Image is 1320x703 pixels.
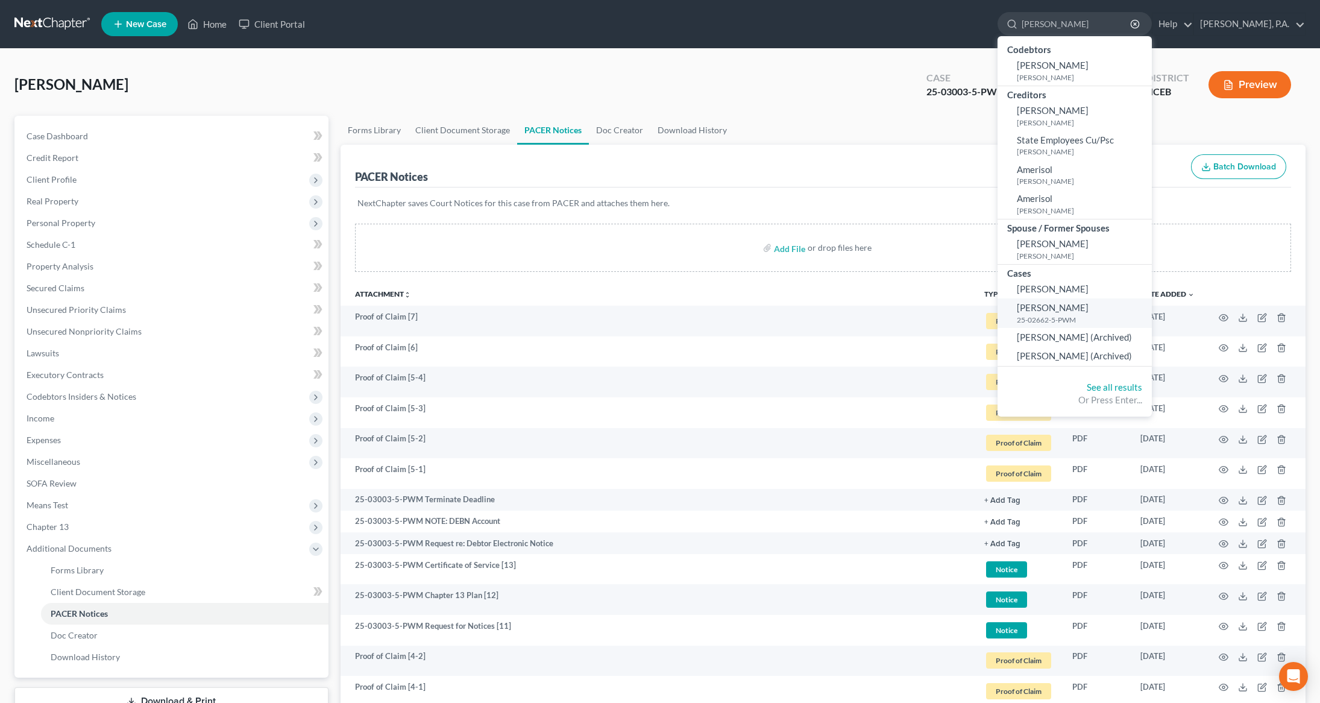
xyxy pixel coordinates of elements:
[1017,206,1149,216] small: [PERSON_NAME]
[1022,13,1132,35] input: Search by name...
[1191,154,1286,180] button: Batch Download
[986,435,1051,451] span: Proof of Claim
[986,344,1051,360] span: Proof of Claim
[14,75,128,93] span: [PERSON_NAME]
[27,391,136,402] span: Codebtors Insiders & Notices
[1208,71,1291,98] button: Preview
[1131,306,1204,336] td: [DATE]
[998,328,1152,347] a: [PERSON_NAME] (Archived)
[355,169,428,184] div: PACER Notices
[27,456,80,467] span: Miscellaneous
[1063,615,1131,646] td: PDF
[51,652,120,662] span: Download History
[355,289,411,298] a: Attachmentunfold_more
[17,321,328,342] a: Unsecured Nonpriority Claims
[1017,315,1149,325] small: 25-02662-5-PWM
[126,20,166,29] span: New Case
[984,433,1053,453] a: Proof of Claim
[17,342,328,364] a: Lawsuits
[984,342,1053,362] a: Proof of Claim
[1140,289,1195,298] a: Date Added expand_more
[984,540,1020,548] button: + Add Tag
[1017,105,1089,116] span: [PERSON_NAME]
[1131,428,1204,459] td: [DATE]
[27,196,78,206] span: Real Property
[986,622,1027,638] span: Notice
[998,280,1152,298] a: [PERSON_NAME]
[233,13,311,35] a: Client Portal
[27,153,78,163] span: Credit Report
[341,306,975,336] td: Proof of Claim [7]
[357,197,1289,209] p: NextChapter saves Court Notices for this case from PACER and attaches them here.
[1152,13,1193,35] a: Help
[27,522,69,532] span: Chapter 13
[341,584,975,615] td: 25-03003-5-PWM Chapter 13 Plan [12]
[27,348,59,358] span: Lawsuits
[998,86,1152,101] div: Creditors
[1063,511,1131,532] td: PDF
[1017,164,1052,175] span: Amerisol
[984,372,1053,392] a: Proof of Claim
[1017,332,1132,342] span: [PERSON_NAME] (Archived)
[1017,251,1149,261] small: [PERSON_NAME]
[998,347,1152,365] a: [PERSON_NAME] (Archived)
[986,313,1051,329] span: Proof of Claim
[341,646,975,676] td: Proof of Claim [4-2]
[341,511,975,532] td: 25-03003-5-PWM NOTE: DEBN Account
[1187,291,1195,298] i: expand_more
[1017,350,1132,361] span: [PERSON_NAME] (Archived)
[27,174,77,184] span: Client Profile
[181,13,233,35] a: Home
[984,464,1053,484] a: Proof of Claim
[1131,397,1204,428] td: [DATE]
[984,311,1053,331] a: Proof of Claim
[1017,72,1149,83] small: [PERSON_NAME]
[1131,646,1204,676] td: [DATE]
[341,397,975,428] td: Proof of Claim [5-3]
[27,239,75,250] span: Schedule C-1
[341,116,408,145] a: Forms Library
[984,681,1053,701] a: Proof of Claim
[17,256,328,277] a: Property Analysis
[17,364,328,386] a: Executory Contracts
[1131,336,1204,367] td: [DATE]
[41,603,328,625] a: PACER Notices
[926,71,1006,85] div: Case
[1131,554,1204,585] td: [DATE]
[1063,428,1131,459] td: PDF
[984,494,1053,505] a: + Add Tag
[1131,615,1204,646] td: [DATE]
[998,298,1152,328] a: [PERSON_NAME]25-02662-5-PWM
[1063,646,1131,676] td: PDF
[1131,532,1204,554] td: [DATE]
[51,587,145,597] span: Client Document Storage
[17,125,328,147] a: Case Dashboard
[27,478,77,488] span: SOFA Review
[1146,71,1189,85] div: District
[341,615,975,646] td: 25-03003-5-PWM Request for Notices [11]
[27,413,54,423] span: Income
[998,56,1152,86] a: [PERSON_NAME][PERSON_NAME]
[1131,511,1204,532] td: [DATE]
[27,326,142,336] span: Unsecured Nonpriority Claims
[1017,176,1149,186] small: [PERSON_NAME]
[1063,532,1131,554] td: PDF
[27,543,112,553] span: Additional Documents
[41,625,328,646] a: Doc Creator
[1131,584,1204,615] td: [DATE]
[998,235,1152,264] a: [PERSON_NAME][PERSON_NAME]
[926,85,1006,99] div: 25-03003-5-PWM
[998,265,1152,280] div: Cases
[408,116,517,145] a: Client Document Storage
[1017,238,1089,249] span: [PERSON_NAME]
[41,581,328,603] a: Client Document Storage
[1063,489,1131,511] td: PDF
[986,405,1051,421] span: Proof of Claim
[17,277,328,299] a: Secured Claims
[27,500,68,510] span: Means Test
[984,620,1053,640] a: Notice
[51,565,104,575] span: Forms Library
[27,435,61,445] span: Expenses
[17,299,328,321] a: Unsecured Priority Claims
[1063,554,1131,585] td: PDF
